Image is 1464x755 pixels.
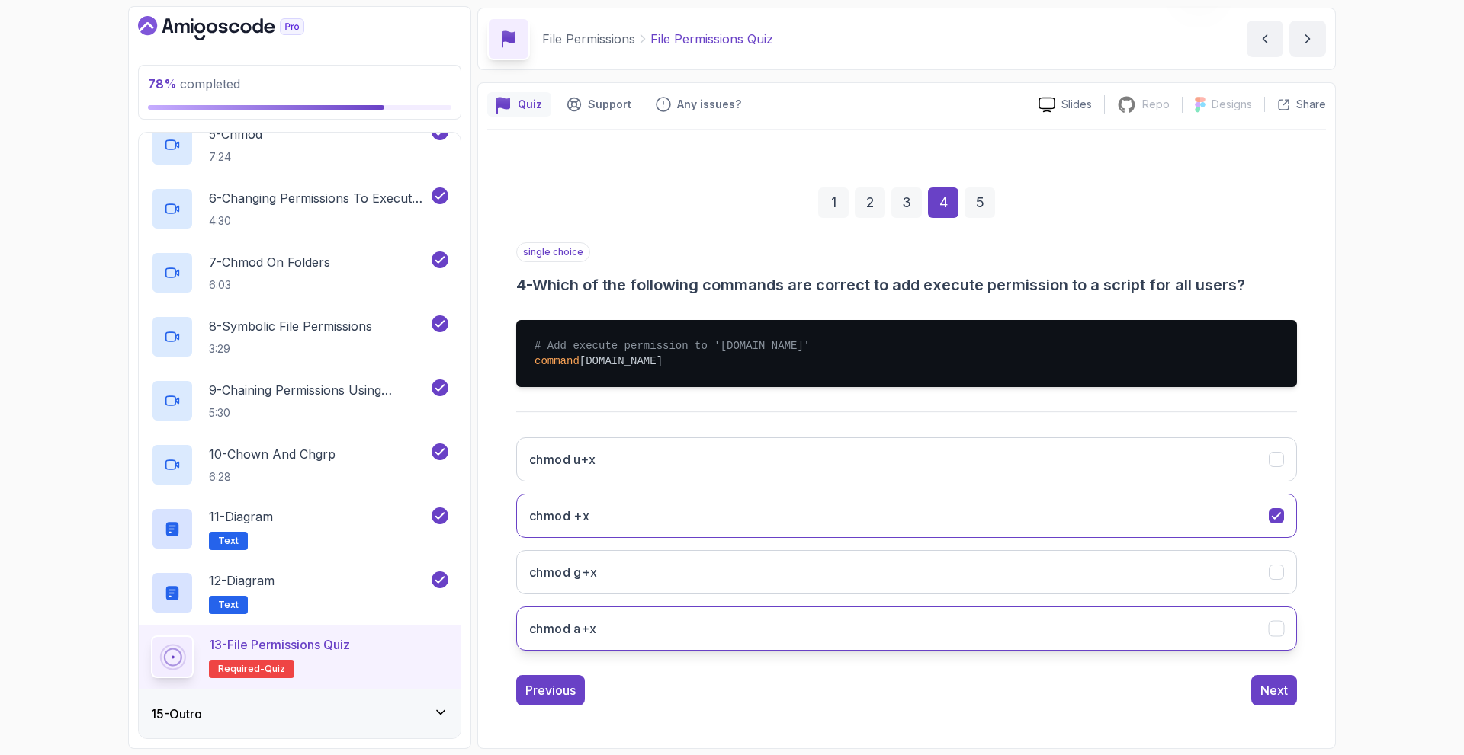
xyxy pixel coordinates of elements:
[209,445,335,463] p: 10 - chown And chgrp
[151,507,448,550] button: 11-DiagramText
[209,317,372,335] p: 8 - Symbolic File Permissions
[516,550,1297,594] button: chmod g+x
[209,405,429,421] p: 5:30
[1212,97,1252,112] p: Designs
[218,663,265,675] span: Required-
[487,92,551,117] button: quiz button
[209,635,350,654] p: 13 - File Permissions Quiz
[1061,97,1092,112] p: Slides
[1142,97,1170,112] p: Repo
[1260,681,1288,699] div: Next
[516,437,1297,481] button: chmod u+x
[965,187,995,218] div: 5
[209,253,330,271] p: 7 - chmod On Folders
[151,379,448,422] button: 9-Chaining Permissions Using Symbolic Notation5:30
[151,443,448,486] button: 10-chown And chgrp6:28
[209,507,273,526] p: 11 - Diagram
[516,242,590,262] p: single choice
[647,92,750,117] button: Feedback button
[518,97,542,112] p: Quiz
[516,274,1297,296] h3: 4 - Which of the following commands are correct to add execute permission to a script for all users?
[148,76,240,91] span: completed
[148,76,177,91] span: 78 %
[218,599,239,611] span: Text
[209,189,429,207] p: 6 - Changing Permissions To Execute (Running) Scripts
[209,277,330,293] p: 6:03
[1296,97,1326,112] p: Share
[529,507,589,525] h3: chmod +x
[529,563,598,581] h3: chmod g+x
[677,97,741,112] p: Any issues?
[891,187,922,218] div: 3
[855,187,885,218] div: 2
[151,705,202,723] h3: 15 - Outro
[529,450,596,469] h3: chmod u+x
[209,149,262,165] p: 7:24
[535,340,810,352] span: # Add execute permission to '[DOMAIN_NAME]'
[928,187,958,218] div: 4
[1247,21,1283,57] button: previous content
[1251,675,1297,705] button: Next
[218,535,239,547] span: Text
[818,187,849,218] div: 1
[151,251,448,294] button: 7-chmod On Folders6:03
[209,571,274,590] p: 12 - Diagram
[151,571,448,614] button: 12-DiagramText
[516,494,1297,538] button: chmod +x
[516,606,1297,651] button: chmod a+x
[209,381,429,399] p: 9 - Chaining Permissions Using Symbolic Notation
[151,123,448,166] button: 5-chmod7:24
[209,341,372,357] p: 3:29
[209,213,429,229] p: 4:30
[516,675,585,705] button: Previous
[529,619,597,638] h3: chmod a+x
[151,635,448,678] button: 13-File Permissions QuizRequired-quiz
[557,92,640,117] button: Support button
[1264,97,1326,112] button: Share
[151,187,448,230] button: 6-Changing Permissions To Execute (Running) Scripts4:30
[525,681,576,699] div: Previous
[542,30,635,48] p: File Permissions
[516,320,1297,387] pre: [DOMAIN_NAME]
[535,355,579,367] span: command
[650,30,773,48] p: File Permissions Quiz
[209,469,335,485] p: 6:28
[139,689,461,738] button: 15-Outro
[151,315,448,358] button: 8-Symbolic File Permissions3:29
[209,125,262,143] p: 5 - chmod
[265,663,285,675] span: quiz
[138,16,339,40] a: Dashboard
[588,97,631,112] p: Support
[1289,21,1326,57] button: next content
[1026,97,1104,113] a: Slides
